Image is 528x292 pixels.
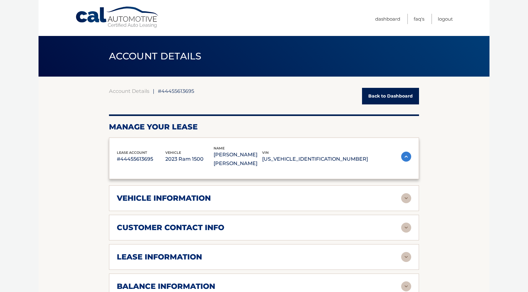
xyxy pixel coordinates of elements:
[117,282,215,291] h2: balance information
[262,150,269,155] span: vin
[117,155,165,164] p: #44455613695
[438,14,453,24] a: Logout
[117,194,211,203] h2: vehicle information
[214,150,262,168] p: [PERSON_NAME] [PERSON_NAME]
[401,252,411,262] img: accordion-rest.svg
[375,14,400,24] a: Dashboard
[401,281,411,291] img: accordion-rest.svg
[109,50,202,62] span: ACCOUNT DETAILS
[362,88,419,104] a: Back to Dashboard
[117,252,202,262] h2: lease information
[109,88,149,94] a: Account Details
[117,150,147,155] span: lease account
[165,155,214,164] p: 2023 Ram 1500
[153,88,154,94] span: |
[75,6,160,28] a: Cal Automotive
[214,146,225,150] span: name
[262,155,368,164] p: [US_VEHICLE_IDENTIFICATION_NUMBER]
[165,150,181,155] span: vehicle
[414,14,424,24] a: FAQ's
[401,152,411,162] img: accordion-active.svg
[158,88,194,94] span: #44455613695
[117,223,224,232] h2: customer contact info
[109,122,419,132] h2: Manage Your Lease
[401,193,411,203] img: accordion-rest.svg
[401,223,411,233] img: accordion-rest.svg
